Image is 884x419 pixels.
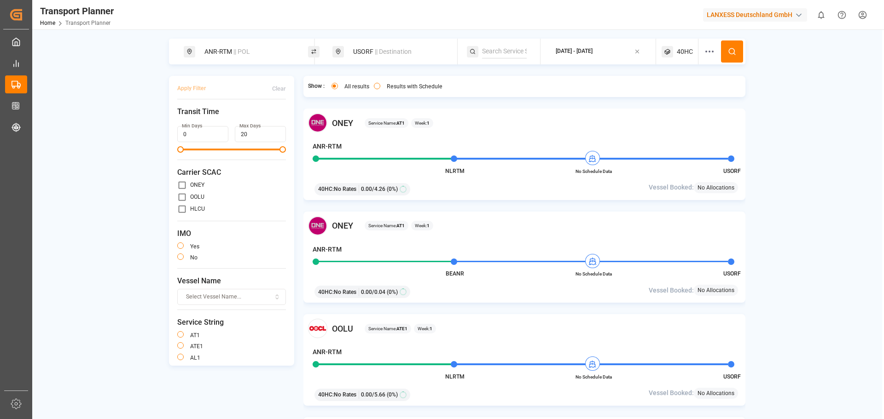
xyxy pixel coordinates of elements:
span: 40HC : [318,288,334,296]
span: Vessel Booked: [649,286,694,295]
span: Vessel Booked: [649,388,694,398]
img: Carrier [308,319,327,338]
button: Clear [272,80,286,97]
span: Service Name: [368,325,407,332]
b: AT1 [396,121,405,126]
b: AT1 [396,223,405,228]
h4: ANR-RTM [313,245,342,254]
span: Minimum [177,146,184,153]
span: Show : [308,82,325,91]
span: || Destination [375,48,412,55]
div: Clear [272,85,286,93]
span: No Allocations [698,184,734,192]
a: Home [40,20,55,26]
button: [DATE] - [DATE] [546,43,651,61]
div: ANR-RTM [199,43,298,60]
label: AT1 [190,333,200,338]
label: Min Days [182,123,202,129]
span: 40HC : [318,390,334,399]
label: ONEY [190,182,204,188]
span: USORF [723,168,741,174]
span: 40HC : [318,185,334,193]
span: Week: [415,222,430,229]
label: yes [190,244,199,249]
b: 1 [427,121,430,126]
span: Week: [415,120,430,126]
span: Vessel Name [177,276,286,287]
span: Transit Time [177,106,286,117]
span: No Schedule Data [568,373,619,380]
span: 40HC [677,47,693,57]
label: Results with Schedule [387,84,442,89]
span: (0%) [387,185,398,193]
span: USORF [723,270,741,277]
label: OOLU [190,194,204,200]
span: ONEY [332,117,353,129]
div: [DATE] - [DATE] [556,47,593,56]
div: USORF [348,43,447,60]
b: ATE1 [396,326,407,331]
span: IMO [177,228,286,239]
span: Service Name: [368,120,405,126]
img: Carrier [308,216,327,235]
button: Help Center [832,5,852,25]
span: || POL [233,48,250,55]
label: ATE1 [190,344,203,349]
span: Week: [418,325,432,332]
label: Max Days [239,123,261,129]
span: 0.00 / 4.26 [361,185,385,193]
label: AL1 [190,355,200,361]
b: 1 [430,326,432,331]
h4: ANR-RTM [313,347,342,357]
span: No Rates [334,390,356,399]
span: No Schedule Data [568,168,619,175]
span: OOLU [332,322,353,335]
span: USORF [723,373,741,380]
span: 0.00 / 5.66 [361,390,385,399]
span: Maximum [279,146,286,153]
h4: ANR-RTM [313,142,342,151]
span: No Allocations [698,286,734,294]
span: NLRTM [445,168,465,174]
span: No Rates [334,185,356,193]
span: Service String [177,317,286,328]
label: All results [344,84,369,89]
span: No Allocations [698,389,734,397]
button: LANXESS Deutschland GmbH [703,6,811,23]
span: No Rates [334,288,356,296]
span: Service Name: [368,222,405,229]
b: 1 [427,223,430,228]
span: Select Vessel Name... [186,293,241,301]
div: LANXESS Deutschland GmbH [703,8,807,22]
input: Search Service String [482,45,527,58]
button: show 0 new notifications [811,5,832,25]
span: Carrier SCAC [177,167,286,178]
span: (0%) [387,288,398,296]
img: Carrier [308,113,327,132]
div: Transport Planner [40,4,114,18]
span: 0.00 / 0.04 [361,288,385,296]
span: BEANR [446,270,464,277]
label: HLCU [190,206,205,212]
label: no [190,255,198,260]
span: No Schedule Data [568,270,619,277]
span: NLRTM [445,373,465,380]
span: (0%) [387,390,398,399]
span: ONEY [332,219,353,232]
span: Vessel Booked: [649,183,694,192]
